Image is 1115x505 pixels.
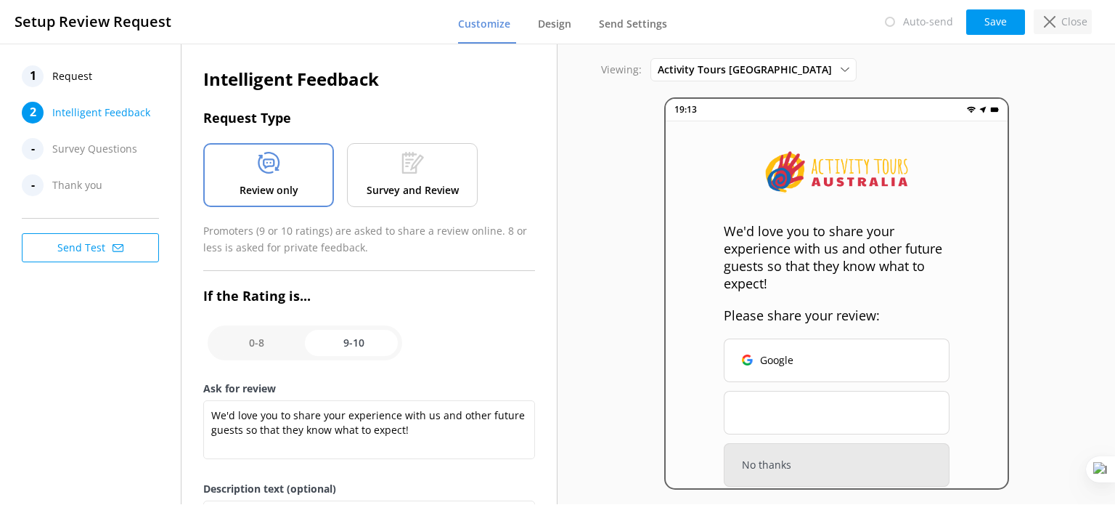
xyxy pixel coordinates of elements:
[52,102,150,124] span: Intelligent Feedback
[764,150,909,193] img: 841-1757648570.png
[203,286,535,307] h3: If the Rating is...
[22,138,44,160] div: -
[599,17,667,31] span: Send Settings
[724,443,949,487] button: No thanks
[240,182,298,198] p: Review only
[966,9,1025,35] button: Save
[203,400,535,459] textarea: We'd love you to share your experience with us and other future guests so that they know what to ...
[203,381,535,397] label: Ask for review
[22,233,159,262] button: Send Test
[724,222,949,292] p: We'd love you to share your experience with us and other future guests so that they know what to ...
[658,62,841,78] span: Activity Tours [GEOGRAPHIC_DATA]
[458,17,510,31] span: Customize
[979,105,987,114] img: near-me.png
[22,174,44,196] div: -
[52,174,102,196] span: Thank you
[22,102,44,124] div: 2
[203,65,535,93] h2: Intelligent Feedback
[1061,14,1087,30] p: Close
[52,65,92,87] span: Request
[15,10,171,33] h3: Setup Review Request
[203,481,535,497] label: Description text (optional)
[967,105,976,114] img: wifi.png
[724,307,949,324] p: Please share your review:
[601,62,642,78] p: Viewing:
[203,108,535,129] h3: Request Type
[367,182,459,198] p: Survey and Review
[52,138,137,160] span: Survey Questions
[990,105,999,114] img: battery.png
[22,65,44,87] div: 1
[903,14,953,30] p: Auto-send
[724,339,949,382] button: Google
[674,102,697,116] p: 19:13
[538,17,571,31] span: Design
[203,223,535,256] p: Promoters (9 or 10 ratings) are asked to share a review online. 8 or less is asked for private fe...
